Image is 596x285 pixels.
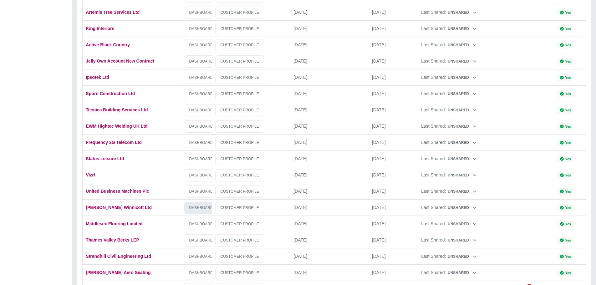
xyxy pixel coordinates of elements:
div: Last Shared: [403,4,495,20]
div: Last Shared: [403,151,495,167]
div: Last Shared: [403,232,495,248]
div: 02 Oct 2025 [369,69,400,85]
div: 06 Oct 2025 [290,20,369,37]
a: Status Leisure Ltd [86,156,124,161]
a: King Interiors [86,26,114,31]
a: Frequency 3G Telecom Ltd [86,140,142,145]
p: Yes [565,238,571,242]
div: 06 Oct 2025 [290,85,369,102]
a: [PERSON_NAME] Aero Seating [86,270,150,275]
a: Artemis Tree Services Ltd [86,10,140,15]
div: 04 Aug 2025 [290,264,369,281]
a: CUSTOMER PROFILE [215,267,264,279]
p: Yes [565,108,571,112]
div: Last Shared: [403,86,495,102]
a: DASHBOARD [184,218,218,230]
button: Unshared [447,187,477,196]
a: Middlesex Flooring Limited [86,221,142,226]
a: CUSTOMER PROFILE [215,251,264,263]
a: DASHBOARD [184,137,218,149]
div: 30 Sep 2025 [369,53,400,69]
div: 17 Sep 2025 [290,150,369,167]
a: DASHBOARD [184,234,218,247]
a: CUSTOMER PROFILE [215,88,264,100]
div: Last Shared: [403,248,495,264]
a: CUSTOMER PROFILE [215,104,264,116]
div: Last Shared: [403,167,495,183]
p: Yes [565,59,571,63]
div: 06 Sep 2025 [369,199,400,216]
div: 13 Sep 2025 [369,118,400,134]
div: 18 Sep 2025 [290,118,369,134]
a: Jelly Own Account New Contract [86,59,154,64]
p: Yes [565,206,571,210]
a: Ipsotek Ltd [86,75,109,80]
a: CUSTOMER PROFILE [215,202,264,214]
a: Sporn Construction Ltd [86,91,135,96]
p: Yes [565,190,571,193]
div: 17 Sep 2025 [290,134,369,150]
div: 06 Oct 2025 [290,53,369,69]
div: 18 Sep 2025 [369,37,400,53]
a: DASHBOARD [184,55,218,68]
div: 09 Sep 2025 [369,248,400,264]
button: Unshared [447,73,477,83]
button: Unshared [447,40,477,50]
a: Active Black Country [86,42,130,47]
a: United Business Machines Plc [86,189,149,194]
div: 06 Sep 2025 [369,232,400,248]
div: 23 Sep 2025 [369,4,400,20]
a: DASHBOARD [184,7,218,19]
div: 06 Oct 2025 [290,37,369,53]
a: DASHBOARD [184,202,218,214]
p: Yes [565,125,571,128]
div: 03 Oct 2025 [290,102,369,118]
button: Unshared [447,24,477,34]
div: 18 Sep 2025 [369,20,400,37]
div: Last Shared: [403,265,495,281]
p: Yes [565,76,571,79]
div: Last Shared: [403,135,495,150]
a: Strandhill Civil Engineering Ltd [86,254,151,259]
div: 06 Oct 2025 [290,69,369,85]
button: Unshared [447,219,477,229]
a: CUSTOMER PROFILE [215,55,264,68]
a: Thames Valley Berks LEP [86,237,139,242]
div: Last Shared: [403,102,495,118]
div: Last Shared: [403,216,495,232]
div: 06 Oct 2025 [290,4,369,20]
a: CUSTOMER PROFILE [215,7,264,19]
div: Last Shared: [403,69,495,85]
a: DASHBOARD [184,153,218,165]
div: 11 Sep 2025 [369,150,400,167]
a: CUSTOMER PROFILE [215,23,264,35]
a: CUSTOMER PROFILE [215,39,264,51]
div: 12 Sep 2025 [290,199,369,216]
div: Last Shared: [403,200,495,216]
div: Last Shared: [403,37,495,53]
p: Yes [565,141,571,145]
a: Tecnica Building Services Ltd [86,107,148,112]
button: Unshared [447,89,477,99]
div: 11 Sep 2025 [290,232,369,248]
button: Unshared [447,105,477,115]
div: Last Shared: [403,118,495,134]
button: Unshared [447,268,477,278]
a: DASHBOARD [184,23,218,35]
button: Unshared [447,236,477,245]
a: CUSTOMER PROFILE [215,186,264,198]
a: CUSTOMER PROFILE [215,137,264,149]
p: Yes [565,271,571,275]
a: [PERSON_NAME] Winnicott Ltd [86,205,152,210]
div: 16 Sep 2025 [290,167,369,183]
button: Unshared [447,203,477,213]
div: 01 Aug 2025 [369,264,400,281]
a: CUSTOMER PROFILE [215,218,264,230]
a: DASHBOARD [184,39,218,51]
p: Yes [565,157,571,161]
p: Yes [565,92,571,96]
a: DASHBOARD [184,120,218,133]
button: Unshared [447,8,477,18]
a: DASHBOARD [184,169,218,181]
a: DASHBOARD [184,267,218,279]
